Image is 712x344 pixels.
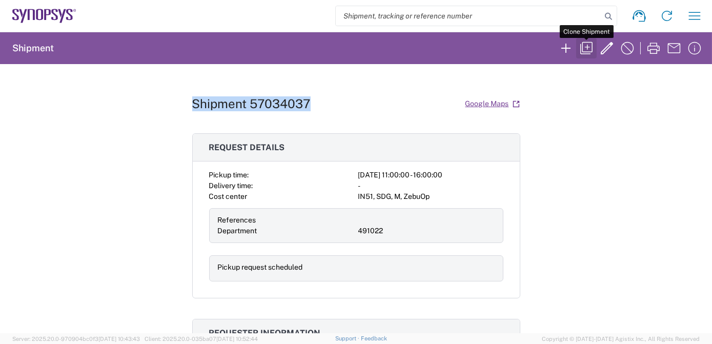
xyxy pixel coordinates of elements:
span: Cost center [209,192,248,200]
a: Feedback [361,335,387,341]
span: References [218,216,256,224]
span: [DATE] 10:52:44 [216,336,258,342]
span: [DATE] 10:43:43 [98,336,140,342]
span: Pickup request scheduled [218,263,303,271]
span: Delivery time: [209,181,253,190]
span: Request details [209,143,285,152]
div: Department [218,226,354,236]
span: Pickup time: [209,171,249,179]
span: Copyright © [DATE]-[DATE] Agistix Inc., All Rights Reserved [542,334,700,343]
div: [DATE] 11:00:00 - 16:00:00 [358,170,503,180]
div: - [358,180,503,191]
div: 491022 [358,226,495,236]
a: Support [335,335,361,341]
h2: Shipment [12,42,54,54]
div: IN51, SDG, M, ZebuOp [358,191,503,202]
span: Requester information [209,328,321,338]
span: Client: 2025.20.0-035ba07 [145,336,258,342]
a: Google Maps [465,95,520,113]
input: Shipment, tracking or reference number [336,6,601,26]
span: Server: 2025.20.0-970904bc0f3 [12,336,140,342]
h1: Shipment 57034037 [192,96,311,111]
